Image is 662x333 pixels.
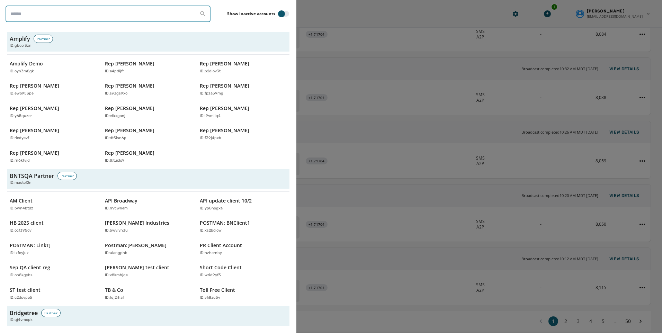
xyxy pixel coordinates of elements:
p: Rep [PERSON_NAME] [10,150,59,156]
button: Rep [PERSON_NAME]ID:sy3gs9xo [102,80,195,99]
p: ID: ricdyevf [10,135,29,141]
p: ID: f39j4pxb [200,135,221,141]
button: BridgetreePartnerID:qj4vmopk [7,306,289,326]
button: Rep [PERSON_NAME]ID:f39j4pxb [197,124,289,144]
p: ID: sy3gs9xo [105,91,127,97]
p: [PERSON_NAME] Industries [105,219,169,226]
button: POSTMAN: LinkTJID:lxfoyjuz [7,239,99,259]
p: Rep [PERSON_NAME] [105,60,154,67]
label: Show inactive accounts [227,11,275,17]
p: ST test client [10,287,41,294]
p: [PERSON_NAME] test client [105,264,169,271]
p: Postman:[PERSON_NAME] [105,242,167,249]
button: Rep [PERSON_NAME]ID:ricdyevf [7,124,99,144]
p: Sep QA client reg [10,264,50,271]
p: Rep [PERSON_NAME] [10,105,59,112]
p: Amplify Demo [10,60,43,67]
button: Postman:[PERSON_NAME]ID:ulangphb [102,239,195,259]
p: PR Client Account [200,242,242,249]
p: ID: etkxganj [105,113,125,119]
p: Rep [PERSON_NAME] [105,82,154,89]
p: Rep [PERSON_NAME] [10,82,59,89]
button: [PERSON_NAME] test clientID:v8kmhjqe [102,261,195,281]
p: ID: vfi8au5y [200,295,220,301]
p: AM Client [10,197,33,204]
button: POSTMAN: BNClient1ID:xs2bciow [197,217,289,236]
p: ID: tktucls9 [105,158,125,164]
p: TB & Co [105,287,123,294]
button: Sep QA client regID:on8kgybs [7,261,99,281]
p: ID: on8kgybs [10,272,33,278]
p: ID: yp8nsgxa [200,206,223,211]
p: Rep [PERSON_NAME] [200,127,249,134]
p: ID: rn6ktvjd [10,158,30,164]
button: Rep [PERSON_NAME]ID:tktucls9 [102,147,195,166]
div: Partner [57,172,77,180]
p: ID: bwvjyn3u [105,228,128,234]
p: ID: fpza59mg [200,91,223,97]
p: ID: v8kmhjqe [105,272,128,278]
button: Toll Free ClientID:vfi8au5y [197,284,289,304]
p: ID: p2diov3t [200,69,221,74]
p: ID: lxfoyjuz [10,250,29,256]
div: Partner [41,309,61,317]
p: ID: oyn3m8gk [10,69,34,74]
p: ID: ulangphb [105,250,127,256]
p: Rep [PERSON_NAME] [105,127,154,134]
p: ID: fqj2rhaf [105,295,124,301]
span: ID: gbcoi3zn [10,43,32,49]
button: Short Code ClientID:wrid9yf3 [197,261,289,281]
button: Amplify DemoID:oyn3m8gk [7,57,99,77]
span: ID: mastof2n [10,180,32,186]
button: Rep [PERSON_NAME]ID:dt5isn6p [102,124,195,144]
button: AM ClientID:bwn4bt8z [7,195,99,214]
button: Rep [PERSON_NAME]ID:rn6ktvjd [7,147,99,166]
p: ID: ewo953pe [10,91,34,97]
button: TB & CoID:fqj2rhaf [102,284,195,304]
button: Rep [PERSON_NAME]ID:etkxganj [102,102,195,122]
p: ID: ocf395ov [10,228,32,234]
p: ID: bwn4bt8z [10,206,33,211]
p: HB 2025 client [10,219,44,226]
p: API Broadway [105,197,137,204]
button: BNTSQA PartnerPartnerID:mastof2n [7,169,289,189]
button: PR Client AccountID:hzhernby [197,239,289,259]
p: ID: dt5isn6p [105,135,126,141]
p: ID: wrid9yf3 [200,272,221,278]
p: Rep [PERSON_NAME] [200,105,249,112]
p: Rep [PERSON_NAME] [200,60,249,67]
button: Rep [PERSON_NAME]ID:y65quzer [7,102,99,122]
button: Rep [PERSON_NAME]ID:p2diov3t [197,57,289,77]
button: HB 2025 clientID:ocf395ov [7,217,99,236]
button: Rep [PERSON_NAME]ID:i9vmilq4 [197,102,289,122]
span: ID: qj4vmopk [10,317,33,323]
p: ID: hzhernby [200,250,222,256]
p: POSTMAN: BNClient1 [200,219,250,226]
p: Toll Free Client [200,287,235,294]
button: Rep [PERSON_NAME]ID:ewo953pe [7,80,99,99]
button: Rep [PERSON_NAME]ID:a4pdijfr [102,57,195,77]
p: ID: rrvcwnem [105,206,128,211]
p: Rep [PERSON_NAME] [200,82,249,89]
p: Short Code Client [200,264,242,271]
button: AmplifyPartnerID:gbcoi3zn [7,32,289,52]
button: [PERSON_NAME] IndustriesID:bwvjyn3u [102,217,195,236]
button: ST test clientID:c2dsvpo5 [7,284,99,304]
p: ID: xs2bciow [200,228,222,234]
h3: Amplify [10,35,30,43]
p: API update client 10/2 [200,197,252,204]
p: Rep [PERSON_NAME] [10,127,59,134]
div: Partner [34,35,53,43]
h3: BNTSQA Partner [10,172,54,180]
p: ID: y65quzer [10,113,32,119]
button: Rep [PERSON_NAME]ID:fpza59mg [197,80,289,99]
p: Rep [PERSON_NAME] [105,150,154,156]
button: API BroadwayID:rrvcwnem [102,195,195,214]
p: POSTMAN: LinkTJ [10,242,51,249]
button: API update client 10/2ID:yp8nsgxa [197,195,289,214]
p: ID: a4pdijfr [105,69,124,74]
p: ID: i9vmilq4 [200,113,221,119]
p: ID: c2dsvpo5 [10,295,32,301]
h3: Bridgetree [10,309,38,317]
p: Rep [PERSON_NAME] [105,105,154,112]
